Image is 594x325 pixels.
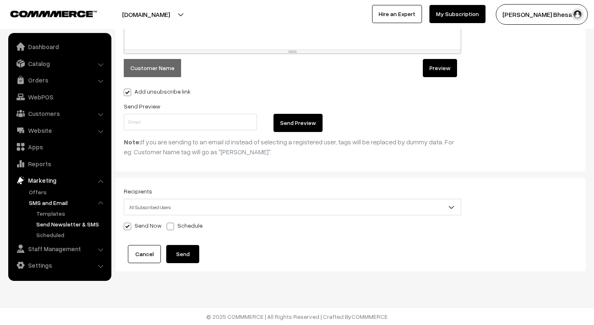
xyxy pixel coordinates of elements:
button: Preview [423,59,457,77]
button: Customer Name [124,59,181,77]
a: Marketing [10,173,108,188]
label: Recipients [124,187,152,195]
a: Website [10,123,108,138]
a: Settings [10,258,108,273]
a: SMS and Email [27,198,108,207]
button: Send Preview [273,114,323,132]
a: COMMMERCE [10,8,82,18]
a: Reports [10,156,108,171]
button: [PERSON_NAME] Bhesani… [496,4,588,25]
a: My Subscription [429,5,486,23]
a: Staff Management [10,241,108,256]
label: Schedule [167,221,203,230]
a: Cancel [128,245,161,263]
a: Hire an Expert [372,5,422,23]
span: All Subscribed Users [124,200,461,214]
a: WebPOS [10,89,108,104]
a: COMMMERCE [351,313,388,320]
img: COMMMERCE [10,11,97,17]
a: Templates [34,209,108,218]
span: If you are sending to an email id instead of selecting a registered user, tags will be replaced b... [124,138,454,156]
span: All Subscribed Users [124,199,461,215]
label: Send Now [124,221,162,230]
button: Send [166,245,199,263]
a: Catalog [10,56,108,71]
button: [DOMAIN_NAME] [93,4,199,25]
input: Email [124,114,257,130]
label: Add unsubscribe link [124,87,191,96]
a: Dashboard [10,39,108,54]
a: Apps [10,139,108,154]
a: Orders [10,73,108,87]
div: resize [124,50,461,54]
label: Send Preview [124,102,160,111]
a: Scheduled [34,231,108,239]
a: Customers [10,106,108,121]
a: Send Newsletter & SMS [34,220,108,228]
b: Note: [124,138,141,146]
a: Offers [27,188,108,196]
img: user [571,8,584,21]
